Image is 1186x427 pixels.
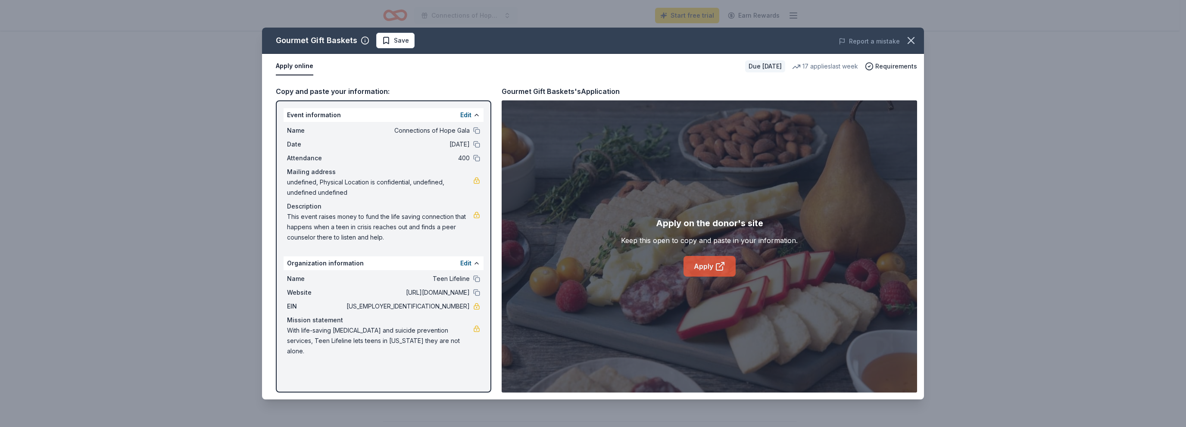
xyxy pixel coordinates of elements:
span: Connections of Hope Gala [345,125,470,136]
span: Name [287,274,345,284]
span: Name [287,125,345,136]
button: Edit [460,258,471,268]
span: EIN [287,301,345,312]
div: 17 applies last week [792,61,858,72]
div: Mission statement [287,315,480,325]
div: Event information [284,108,484,122]
span: Date [287,139,345,150]
span: Website [287,287,345,298]
button: Report a mistake [839,36,900,47]
div: Gourmet Gift Baskets [276,34,357,47]
span: Save [394,35,409,46]
span: Attendance [287,153,345,163]
button: Requirements [865,61,917,72]
button: Apply online [276,57,313,75]
span: [US_EMPLOYER_IDENTIFICATION_NUMBER] [345,301,470,312]
span: With life-saving [MEDICAL_DATA] and suicide prevention services, Teen Lifeline lets teens in [US_... [287,325,473,356]
div: Mailing address [287,167,480,177]
button: Edit [460,110,471,120]
div: Gourmet Gift Baskets's Application [502,86,620,97]
span: This event raises money to fund the life saving connection that happens when a teen in crisis rea... [287,212,473,243]
span: [URL][DOMAIN_NAME] [345,287,470,298]
span: undefined, Physical Location is confidential, undefined, undefined undefined [287,177,473,198]
div: Due [DATE] [745,60,785,72]
span: 400 [345,153,470,163]
div: Copy and paste your information: [276,86,491,97]
div: Keep this open to copy and paste in your information. [621,235,798,246]
div: Description [287,201,480,212]
button: Save [376,33,415,48]
span: Teen Lifeline [345,274,470,284]
div: Organization information [284,256,484,270]
a: Apply [684,256,736,277]
span: Requirements [875,61,917,72]
span: [DATE] [345,139,470,150]
div: Apply on the donor's site [656,216,763,230]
